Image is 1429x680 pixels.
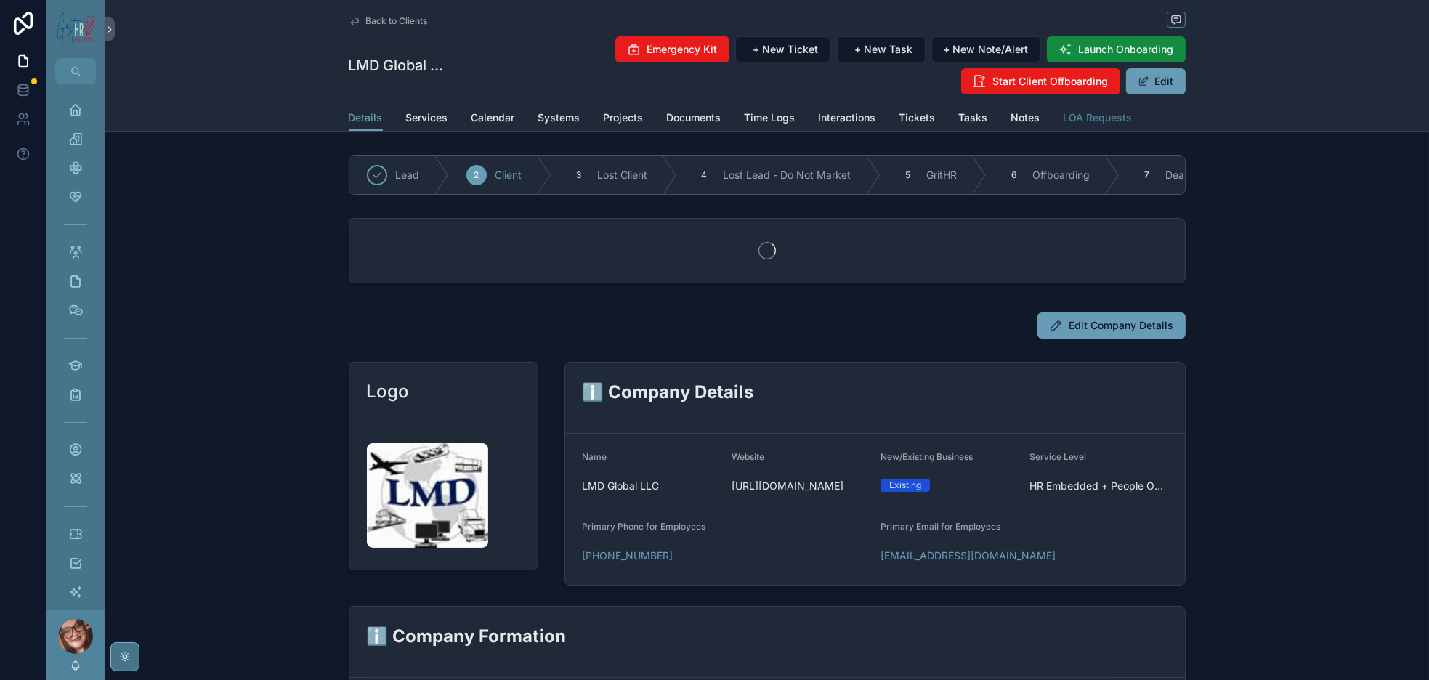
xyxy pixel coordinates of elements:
[1033,168,1090,182] span: Offboarding
[1029,451,1086,462] span: Service Level
[899,110,936,125] span: Tickets
[474,169,479,181] span: 2
[959,110,988,125] span: Tasks
[959,105,988,134] a: Tasks
[732,451,764,462] span: Website
[349,105,383,132] a: Details
[1144,169,1149,181] span: 7
[927,168,958,182] span: GritHR
[753,42,819,57] span: + New Ticket
[735,36,831,62] button: + New Ticket
[495,168,522,182] span: Client
[1166,168,1224,182] span: Deactivated
[349,15,428,27] a: Back to Clients
[961,68,1120,94] button: Start Client Offboarding
[1079,42,1174,57] span: Launch Onboarding
[538,105,580,134] a: Systems
[889,479,921,492] div: Existing
[819,105,876,134] a: Interactions
[899,105,936,134] a: Tickets
[471,110,515,125] span: Calendar
[647,42,718,57] span: Emergency Kit
[905,169,910,181] span: 5
[1126,68,1186,94] button: Edit
[702,169,708,181] span: 4
[583,479,720,493] span: LMD Global LLC
[46,84,105,610] div: scrollable content
[1069,318,1174,333] span: Edit Company Details
[1011,110,1040,125] span: Notes
[615,36,729,62] button: Emergency Kit
[367,443,488,548] img: image001.jpg
[366,15,428,27] span: Back to Clients
[745,110,796,125] span: Time Logs
[367,624,1167,648] h2: ℹ️ Company Formation
[406,110,448,125] span: Services
[931,36,1041,62] button: + New Note/Alert
[837,36,926,62] button: + New Task
[583,549,673,563] a: [PHONE_NUMBER]
[944,42,1029,57] span: + New Note/Alert
[406,105,448,134] a: Services
[881,549,1056,563] a: [EMAIL_ADDRESS][DOMAIN_NAME]
[667,110,721,125] span: Documents
[855,42,913,57] span: + New Task
[367,380,410,403] h2: Logo
[1064,105,1133,134] a: LOA Requests
[604,105,644,134] a: Projects
[604,110,644,125] span: Projects
[583,380,1167,404] h2: ℹ️ Company Details
[881,521,1000,532] span: Primary Email for Employees
[349,55,447,76] h1: LMD Global LLC
[583,521,706,532] span: Primary Phone for Employees
[1011,105,1040,134] a: Notes
[732,479,869,493] span: [URL][DOMAIN_NAME]
[993,74,1109,89] span: Start Client Offboarding
[396,168,420,182] span: Lead
[576,169,581,181] span: 3
[55,7,96,51] img: App logo
[538,110,580,125] span: Systems
[598,168,648,182] span: Lost Client
[819,110,876,125] span: Interactions
[583,451,607,462] span: Name
[471,105,515,134] a: Calendar
[724,168,851,182] span: Lost Lead - Do Not Market
[667,105,721,134] a: Documents
[1011,169,1016,181] span: 6
[1064,110,1133,125] span: LOA Requests
[1047,36,1186,62] button: Launch Onboarding
[1029,479,1167,493] span: HR Embedded + People Ops Suite
[745,105,796,134] a: Time Logs
[881,451,973,462] span: New/Existing Business
[1037,312,1186,339] button: Edit Company Details
[349,110,383,125] span: Details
